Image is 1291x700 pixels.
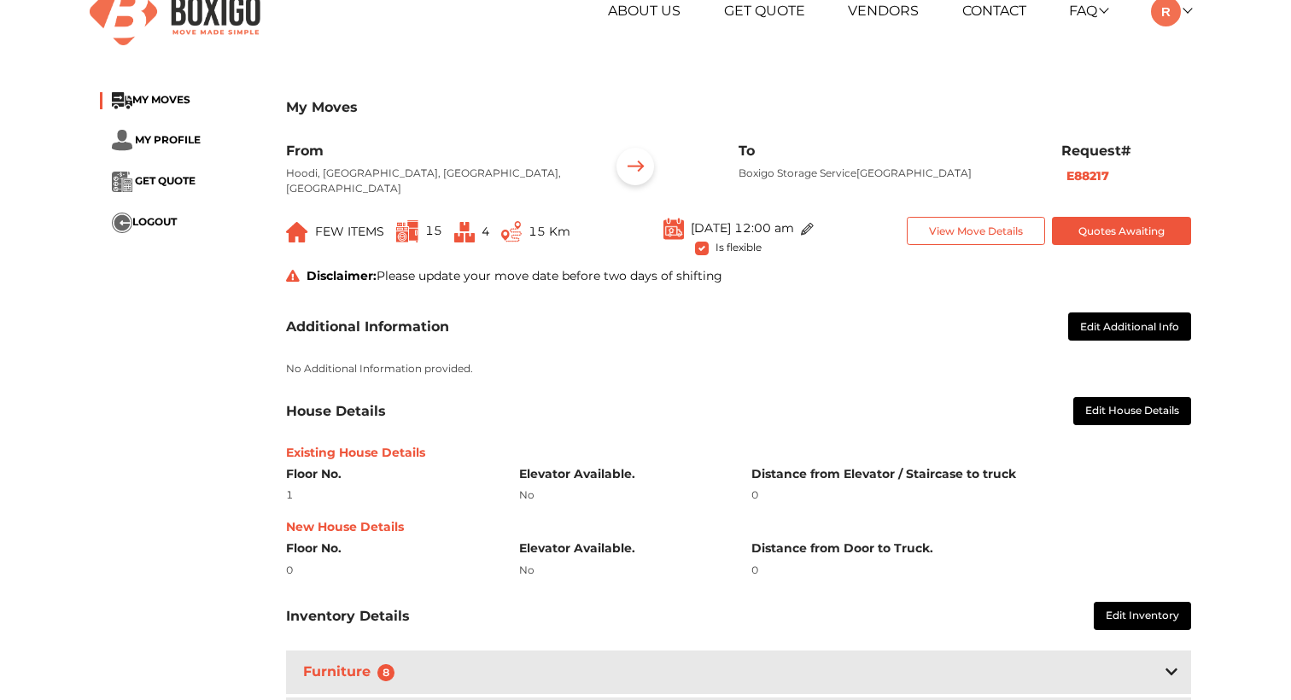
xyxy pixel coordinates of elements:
p: Hoodi, [GEOGRAPHIC_DATA], [GEOGRAPHIC_DATA], [GEOGRAPHIC_DATA] [286,166,583,196]
span: FEW ITEMS [315,224,384,239]
span: [DATE] 12:00 am [691,220,794,236]
button: View Move Details [907,217,1046,245]
h6: Floor No. [286,541,494,556]
p: Boxigo Storage Service[GEOGRAPHIC_DATA] [739,166,1036,181]
h6: Existing House Details [286,446,1191,460]
h6: Elevator Available. [519,541,727,556]
h6: Elevator Available. [519,467,727,481]
h6: From [286,143,583,159]
p: No Additional Information provided. [286,361,1191,376]
a: Vendors [848,3,919,19]
div: No [519,563,727,578]
a: ...MY MOVES [112,93,190,106]
button: Edit Additional Info [1068,312,1191,341]
button: Edit Inventory [1094,602,1191,630]
a: Get Quote [724,3,805,19]
div: No [519,487,727,503]
div: 0 [286,563,494,578]
b: E88217 [1066,168,1109,184]
h6: Floor No. [286,467,494,481]
h3: Inventory Details [286,608,410,624]
a: ... MY PROFILE [112,133,201,146]
span: 8 [377,664,394,681]
span: 15 Km [529,224,570,239]
img: ... [112,213,132,233]
img: ... [112,172,132,192]
img: ... [501,221,522,242]
div: 0 [751,563,1191,578]
a: ... GET QUOTE [112,174,196,187]
button: Quotes Awaiting [1052,217,1191,245]
h3: My Moves [286,99,1191,115]
h6: Distance from Elevator / Staircase to truck [751,467,1191,481]
div: Please update your move date before two days of shifting [273,267,1204,285]
h3: Additional Information [286,318,449,335]
img: ... [286,222,308,242]
img: ... [112,130,132,151]
span: LOGOUT [132,215,177,228]
div: 1 [286,487,494,503]
strong: Disclaimer: [307,268,377,283]
button: E88217 [1061,166,1114,186]
img: ... [112,92,132,109]
h6: Request# [1061,143,1191,159]
a: About Us [608,3,681,19]
span: MY MOVES [132,93,190,106]
a: Contact [962,3,1026,19]
img: ... [609,143,662,195]
button: Edit House Details [1073,397,1191,425]
div: 0 [751,487,1191,503]
img: ... [663,217,684,240]
button: ...LOGOUT [112,213,177,233]
span: Is flexible [716,238,762,254]
a: FAQ [1069,3,1107,19]
span: 4 [482,224,490,239]
img: ... [454,222,475,242]
span: MY PROFILE [135,133,201,146]
h6: New House Details [286,520,1191,534]
h3: House Details [286,403,386,419]
h6: Distance from Door to Truck. [751,541,1191,556]
img: ... [801,223,814,236]
h3: Furniture [300,660,405,685]
h6: To [739,143,1036,159]
span: 15 [425,223,442,238]
span: GET QUOTE [135,174,196,187]
img: ... [396,220,418,242]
